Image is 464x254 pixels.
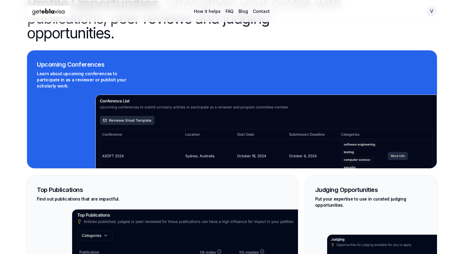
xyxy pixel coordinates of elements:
[315,196,413,208] p: Put your expertise to use in curated judging opportunities.
[238,8,248,14] a: Blog
[426,6,437,17] button: Open your profile menu
[37,71,135,89] p: Learn about upcoming conferences to participate in as a reviewer or publish your scholarly work.
[37,196,135,202] p: Find out publications that are impactful.
[37,60,427,69] h3: Upcoming Conferences
[95,95,437,199] img: Upcoming Conferences
[430,7,433,15] span: v
[315,186,427,194] h3: Judging Opportunities
[27,6,70,17] img: geteb1avisa logo
[27,6,164,17] a: Home Page
[253,8,270,14] a: Contact
[37,186,288,194] h3: Top Publications
[194,8,221,14] a: How it helps
[226,8,234,14] a: FAQ
[189,5,275,18] nav: Main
